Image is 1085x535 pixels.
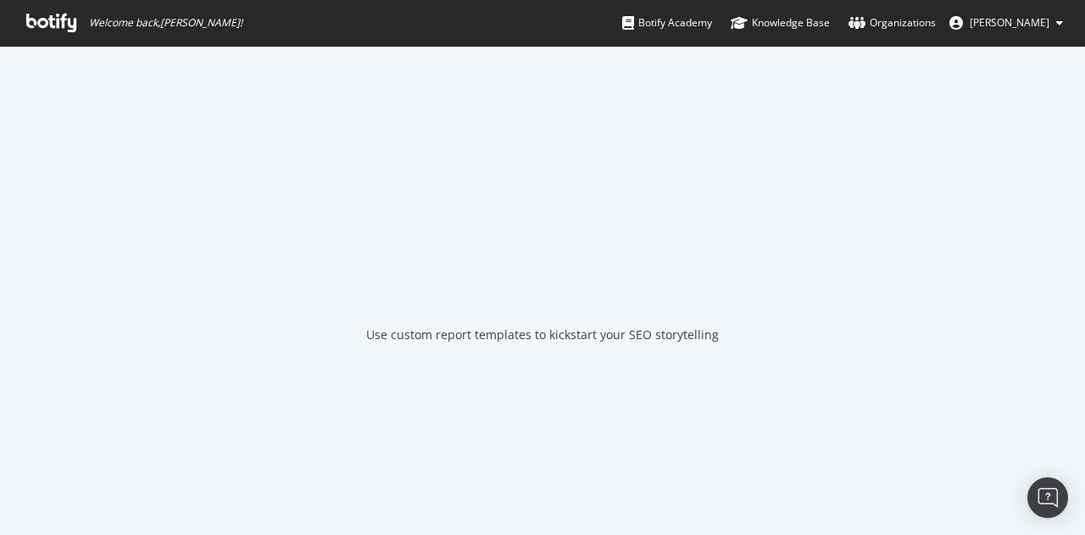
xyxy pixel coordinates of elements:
[1027,477,1068,518] div: Open Intercom Messenger
[970,15,1049,30] span: Bikash Behera
[622,14,712,31] div: Botify Academy
[89,16,242,30] span: Welcome back, [PERSON_NAME] !
[936,9,1077,36] button: [PERSON_NAME]
[481,238,604,299] div: animation
[366,326,719,343] div: Use custom report templates to kickstart your SEO storytelling
[731,14,830,31] div: Knowledge Base
[849,14,936,31] div: Organizations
